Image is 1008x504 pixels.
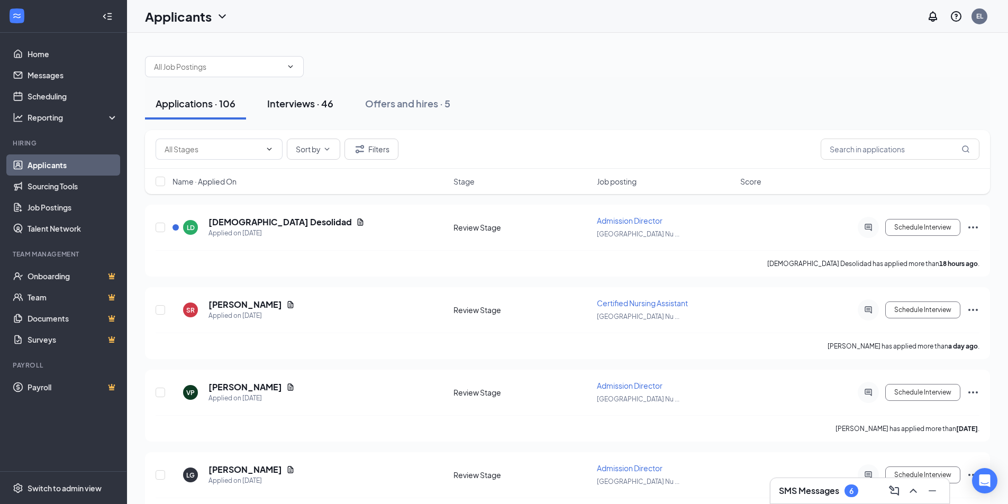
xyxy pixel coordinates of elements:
a: Sourcing Tools [28,176,118,197]
svg: ChevronUp [907,484,920,497]
div: VP [186,388,195,397]
button: Schedule Interview [885,219,960,236]
div: Applied on [DATE] [208,228,365,239]
span: Admission Director [597,381,662,390]
div: EL [976,12,983,21]
div: Applied on [DATE] [208,310,295,321]
b: a day ago [948,342,978,350]
button: Schedule Interview [885,466,960,483]
div: Team Management [13,250,116,259]
svg: Document [356,218,365,226]
div: Hiring [13,139,116,148]
svg: Document [286,465,295,474]
div: 6 [849,487,853,496]
b: [DATE] [956,425,978,433]
span: Admission Director [597,216,662,225]
span: [GEOGRAPHIC_DATA] Nu ... [597,395,679,403]
svg: Document [286,300,295,309]
a: Scheduling [28,86,118,107]
svg: Ellipses [967,386,979,399]
svg: Notifications [927,10,939,23]
svg: Ellipses [967,469,979,481]
svg: Document [286,383,295,391]
div: Interviews · 46 [267,97,333,110]
b: 18 hours ago [939,260,978,268]
div: SR [186,306,195,315]
p: [PERSON_NAME] has applied more than . [836,424,979,433]
a: Messages [28,65,118,86]
svg: ComposeMessage [888,484,901,497]
svg: ChevronDown [323,145,331,153]
span: [GEOGRAPHIC_DATA] Nu ... [597,230,679,238]
span: Name · Applied On [172,176,237,187]
svg: ChevronDown [265,145,274,153]
button: Filter Filters [344,139,398,160]
h1: Applicants [145,7,212,25]
a: Applicants [28,154,118,176]
span: Admission Director [597,463,662,473]
span: Certified Nursing Assistant [597,298,688,308]
div: Open Intercom Messenger [972,468,997,493]
svg: Ellipses [967,304,979,316]
div: LG [186,471,195,480]
a: SurveysCrown [28,329,118,350]
p: [PERSON_NAME] has applied more than . [828,342,979,351]
svg: Settings [13,483,23,493]
h5: [DEMOGRAPHIC_DATA] Desolidad [208,216,352,228]
a: Home [28,43,118,65]
svg: ActiveChat [862,471,875,479]
span: Job posting [597,176,637,187]
h5: [PERSON_NAME] [208,464,282,475]
span: [GEOGRAPHIC_DATA] Nu ... [597,313,679,320]
svg: ActiveChat [862,388,875,397]
div: LD [187,223,195,232]
div: Review Stage [453,387,591,398]
svg: Collapse [102,11,113,22]
div: Applications · 106 [156,97,235,110]
button: Sort byChevronDown [287,139,340,160]
a: DocumentsCrown [28,308,118,329]
button: ChevronUp [905,482,922,499]
svg: ChevronDown [286,62,295,71]
svg: ActiveChat [862,223,875,232]
div: Reporting [28,112,119,123]
h5: [PERSON_NAME] [208,299,282,310]
div: Review Stage [453,305,591,315]
svg: QuestionInfo [950,10,962,23]
a: Talent Network [28,218,118,239]
button: Schedule Interview [885,301,960,318]
span: [GEOGRAPHIC_DATA] Nu ... [597,478,679,485]
a: OnboardingCrown [28,265,118,287]
div: Switch to admin view [28,483,102,493]
button: Schedule Interview [885,384,960,401]
svg: Analysis [13,112,23,123]
a: TeamCrown [28,287,118,308]
p: [DEMOGRAPHIC_DATA] Desolidad has applied more than . [767,259,979,268]
h3: SMS Messages [779,485,839,497]
svg: ActiveChat [862,306,875,314]
span: Stage [453,176,475,187]
h5: [PERSON_NAME] [208,381,282,393]
span: Score [740,176,761,187]
a: PayrollCrown [28,377,118,398]
a: Job Postings [28,197,118,218]
div: Review Stage [453,222,591,233]
div: Applied on [DATE] [208,393,295,404]
input: All Stages [165,143,261,155]
div: Review Stage [453,470,591,480]
svg: WorkstreamLogo [12,11,22,21]
svg: Filter [353,143,366,155]
div: Applied on [DATE] [208,475,295,486]
button: ComposeMessage [886,482,903,499]
div: Offers and hires · 5 [365,97,450,110]
button: Minimize [924,482,941,499]
input: Search in applications [821,139,979,160]
svg: Ellipses [967,221,979,234]
input: All Job Postings [154,61,282,72]
div: Payroll [13,361,116,370]
svg: Minimize [926,484,939,497]
span: Sort by [296,145,321,153]
svg: ChevronDown [216,10,229,23]
svg: MagnifyingGlass [961,145,970,153]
